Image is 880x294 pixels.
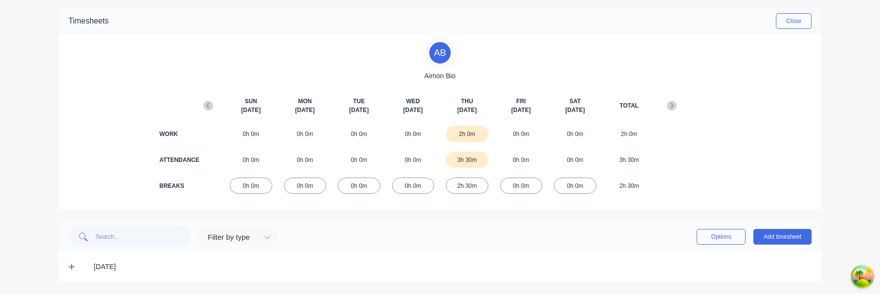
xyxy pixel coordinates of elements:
div: 0h 0m [338,126,380,142]
span: [DATE] [295,106,315,114]
div: 0h 0m [284,152,327,168]
div: 3h 30m [608,152,651,168]
button: Options [697,229,746,245]
div: BREAKS [159,181,198,190]
div: 0h 0m [500,178,543,194]
div: 0h 0m [392,152,435,168]
div: 0h 0m [230,126,272,142]
span: [DATE] [403,106,423,114]
span: THU [461,97,473,106]
div: 0h 0m [230,152,272,168]
div: 0h 0m [554,126,596,142]
div: ATTENDANCE [159,156,198,164]
div: 2h 0m [608,126,651,142]
span: [DATE] [565,106,585,114]
div: 0h 0m [554,178,596,194]
button: Add timesheet [753,229,812,245]
div: A B [428,41,452,65]
div: 0h 0m [338,178,380,194]
div: [DATE] [94,262,812,272]
div: 0h 0m [392,178,435,194]
button: Open Tanstack query devtools [853,267,872,286]
span: [DATE] [511,106,531,114]
span: [DATE] [457,106,477,114]
div: WORK [159,130,198,138]
div: 2h 0m [446,126,488,142]
input: Search... [96,227,191,247]
span: TOTAL [619,101,638,110]
div: 0h 0m [554,152,596,168]
div: 3h 30m [446,152,488,168]
span: SUN [245,97,257,106]
span: [DATE] [241,106,261,114]
div: 0h 0m [500,152,543,168]
div: 0h 0m [284,126,327,142]
span: FRI [516,97,526,106]
div: Timesheets [68,15,109,27]
div: 2h 30m [608,178,651,194]
div: 0h 0m [230,178,272,194]
span: TUE [353,97,365,106]
div: 0h 0m [500,126,543,142]
span: Aimon Bio [424,71,456,81]
span: MON [298,97,312,106]
div: 2h 30m [446,178,488,194]
div: 0h 0m [284,178,327,194]
div: 0h 0m [338,152,380,168]
span: WED [406,97,420,106]
span: SAT [570,97,581,106]
button: Close [776,13,812,29]
div: 0h 0m [392,126,435,142]
span: [DATE] [349,106,369,114]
